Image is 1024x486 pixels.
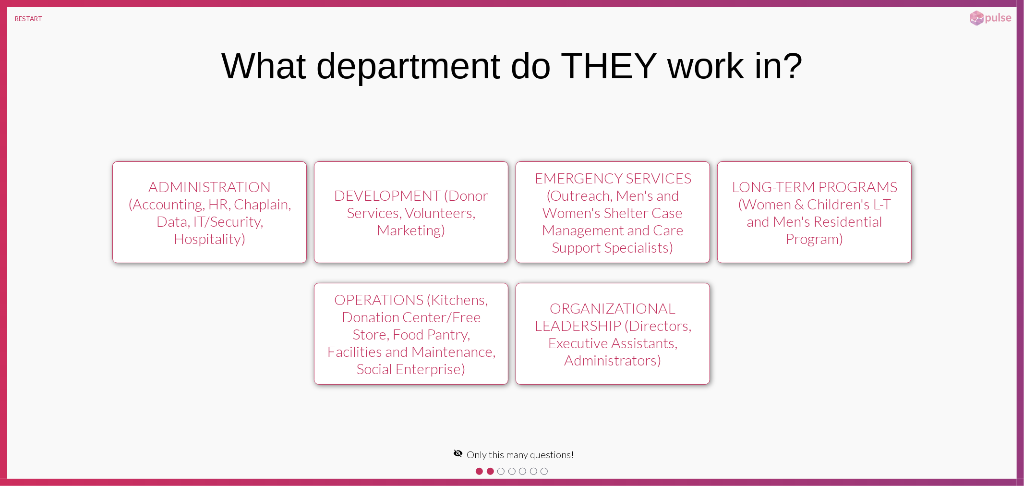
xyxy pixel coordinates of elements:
[526,299,699,368] div: ORGANIZATIONAL LEADERSHIP (Directors, Executive Assistants, Administrators)
[727,178,901,247] div: LONG-TERM PROGRAMS (Women & Children's L-T and Men's Residential Program)
[324,186,498,238] div: DEVELOPMENT (Donor Services, Volunteers, Marketing)
[526,169,699,255] div: EMERGENCY SERVICES (Outreach, Men's and Women's Shelter Case Management and Care Support Speciali...
[324,291,498,377] div: OPERATIONS (Kitchens, Donation Center/Free Store, Food Pantry, Facilities and Maintenance, Social...
[314,161,508,263] button: DEVELOPMENT (Donor Services, Volunteers, Marketing)
[454,449,463,458] mat-icon: visibility_off
[112,161,307,263] button: ADMINISTRATION (Accounting, HR, Chaplain, Data, IT/Security, Hospitality)
[122,178,296,247] div: ADMINISTRATION (Accounting, HR, Chaplain, Data, IT/Security, Hospitality)
[221,45,803,86] div: What department do THEY work in?
[467,449,575,460] span: Only this many questions!
[516,283,710,385] button: ORGANIZATIONAL LEADERSHIP (Directors, Executive Assistants, Administrators)
[966,10,1014,27] img: pulsehorizontalsmall.png
[314,283,508,385] button: OPERATIONS (Kitchens, Donation Center/Free Store, Food Pantry, Facilities and Maintenance, Social...
[717,161,912,263] button: LONG-TERM PROGRAMS (Women & Children's L-T and Men's Residential Program)
[7,7,50,30] button: RESTART
[516,161,710,263] button: EMERGENCY SERVICES (Outreach, Men's and Women's Shelter Case Management and Care Support Speciali...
